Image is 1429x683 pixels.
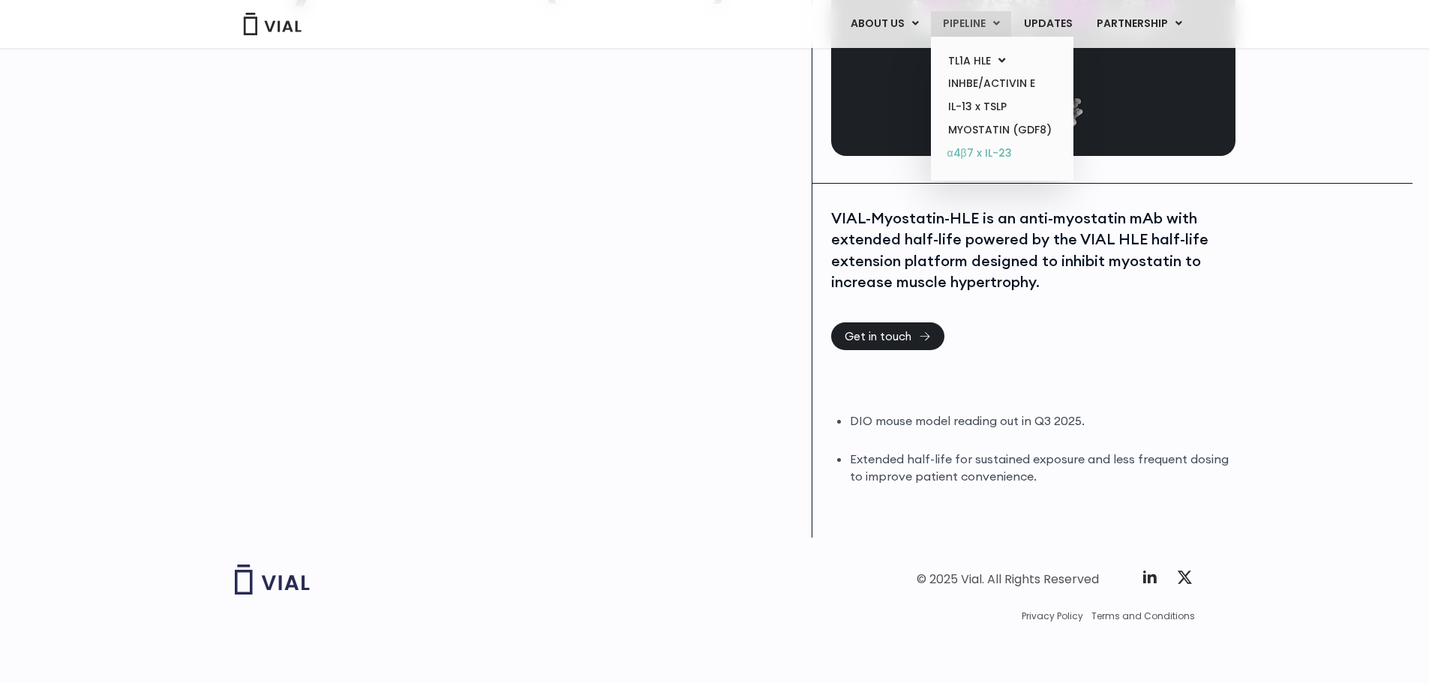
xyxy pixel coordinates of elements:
[242,13,302,35] img: Vial Logo
[1091,610,1195,623] a: Terms and Conditions
[235,565,310,595] img: Vial logo wih "Vial" spelled out
[931,11,1011,37] a: PIPELINEMenu Toggle
[845,331,911,342] span: Get in touch
[936,72,1067,95] a: INHBE/ACTIVIN E
[936,95,1067,118] a: IL-13 x TSLP
[1085,11,1194,37] a: PARTNERSHIPMenu Toggle
[839,11,930,37] a: ABOUT USMenu Toggle
[831,322,944,350] a: Get in touch
[917,571,1099,588] div: © 2025 Vial. All Rights Reserved
[850,412,1232,430] li: DIO mouse model reading out in Q3 2025.
[936,118,1067,142] a: MYOSTATIN (GDF8)
[936,142,1067,166] a: α4β7 x IL-23
[936,49,1067,73] a: TL1A HLEMenu Toggle
[850,451,1232,485] li: Extended half-life for sustained exposure and less frequent dosing to improve patient convenience.
[831,208,1232,293] div: VIAL-Myostatin-HLE is an anti-myostatin mAb with extended half-life powered by the VIAL HLE half-...
[1022,610,1083,623] a: Privacy Policy
[1012,11,1084,37] a: UPDATES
